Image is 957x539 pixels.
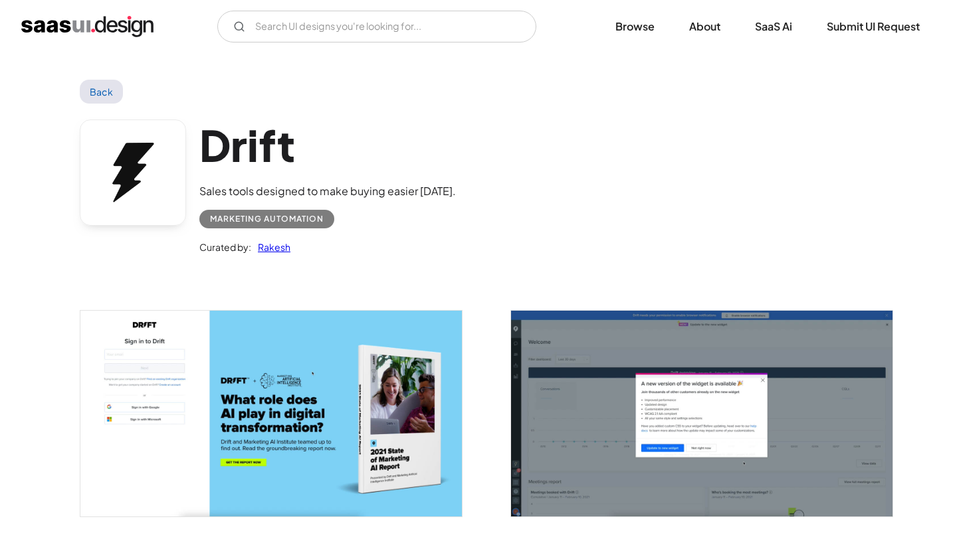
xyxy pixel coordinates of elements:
[251,239,290,255] a: Rakesh
[811,12,936,41] a: Submit UI Request
[80,80,123,104] a: Back
[199,119,456,171] h1: Drift
[199,239,251,255] div: Curated by:
[210,211,324,227] div: Marketing Automation
[599,12,671,41] a: Browse
[80,311,462,516] img: 6024a3a959ded6b9dce20743_Drift%20Sign%20in.jpg
[199,183,456,199] div: Sales tools designed to make buying easier [DATE].
[511,311,893,516] img: 6024a3a96bb9cb829832ee0a_Drift%20welcome%20screen%20wit%20a%20new%20update%20modal.jpg
[217,11,536,42] input: Search UI designs you're looking for...
[739,12,808,41] a: SaaS Ai
[673,12,736,41] a: About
